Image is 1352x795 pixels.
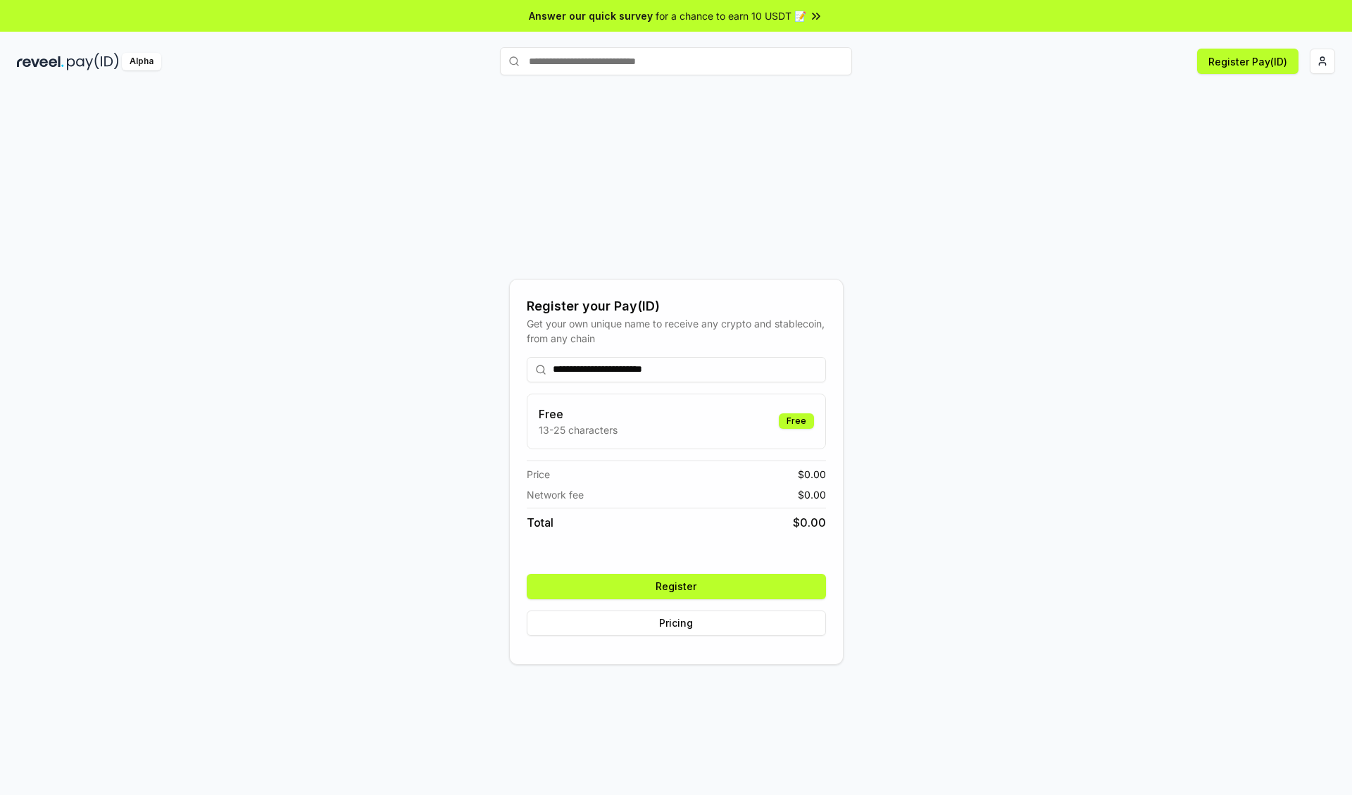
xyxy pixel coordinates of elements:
[529,8,653,23] span: Answer our quick survey
[17,53,64,70] img: reveel_dark
[798,467,826,482] span: $ 0.00
[527,316,826,346] div: Get your own unique name to receive any crypto and stablecoin, from any chain
[527,487,584,502] span: Network fee
[1197,49,1298,74] button: Register Pay(ID)
[527,611,826,636] button: Pricing
[539,406,618,422] h3: Free
[779,413,814,429] div: Free
[527,296,826,316] div: Register your Pay(ID)
[527,514,553,531] span: Total
[539,422,618,437] p: 13-25 characters
[527,467,550,482] span: Price
[527,574,826,599] button: Register
[656,8,806,23] span: for a chance to earn 10 USDT 📝
[793,514,826,531] span: $ 0.00
[798,487,826,502] span: $ 0.00
[122,53,161,70] div: Alpha
[67,53,119,70] img: pay_id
